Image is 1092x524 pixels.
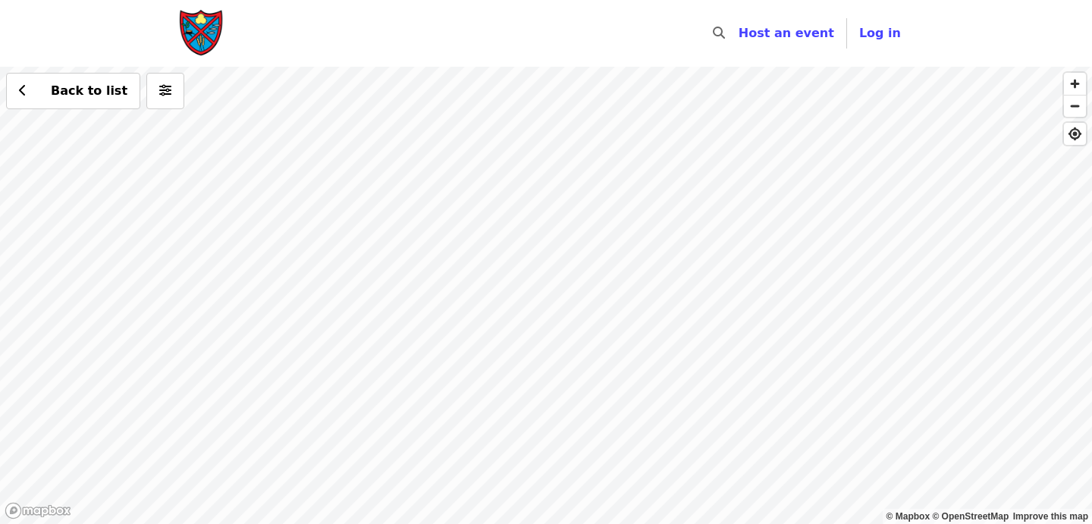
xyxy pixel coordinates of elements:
a: Mapbox logo [5,502,71,519]
button: Find My Location [1064,123,1086,145]
input: Search [734,15,746,52]
a: OpenStreetMap [932,511,1009,522]
i: chevron-left icon [19,83,27,98]
a: Mapbox [886,511,930,522]
button: Zoom Out [1064,95,1086,117]
button: Back to list [6,73,140,109]
span: Back to list [51,83,127,98]
button: More filters (0 selected) [146,73,184,109]
button: Log in [847,18,913,49]
img: Society of St. Andrew - Home [179,9,224,58]
span: Log in [859,26,901,40]
button: Zoom In [1064,73,1086,95]
a: Host an event [739,26,834,40]
a: Map feedback [1013,511,1088,522]
i: sliders-h icon [159,83,171,98]
i: search icon [713,26,725,40]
